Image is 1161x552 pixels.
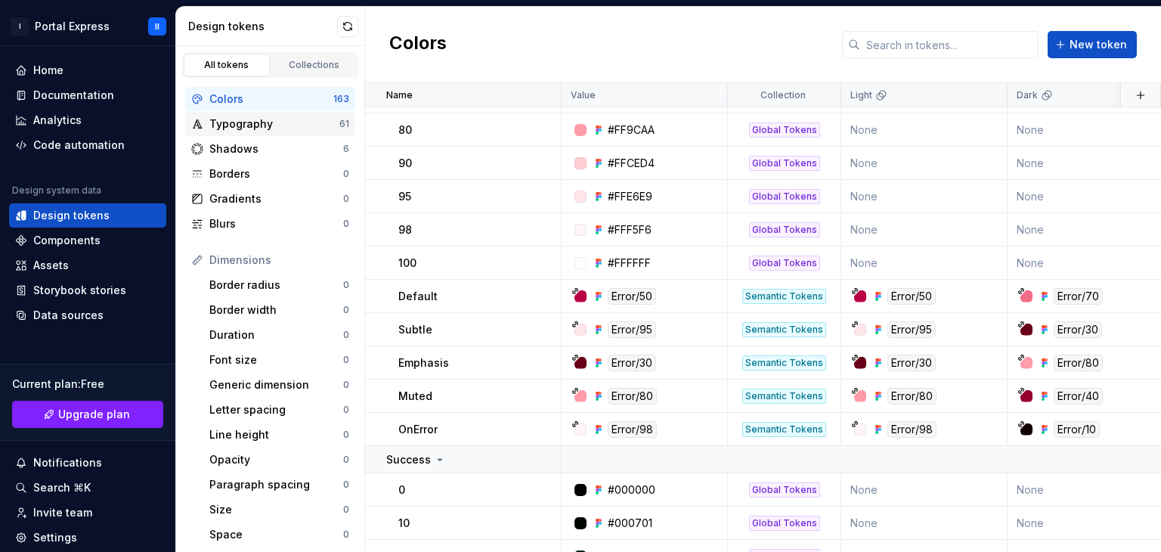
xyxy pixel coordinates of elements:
p: Emphasis [398,355,449,371]
p: Collection [760,89,806,101]
a: Typography61 [185,112,355,136]
div: Border width [209,302,343,318]
a: Components [9,228,166,253]
button: Notifications [9,451,166,475]
td: None [841,147,1008,180]
div: Global Tokens [749,256,820,271]
div: Global Tokens [749,516,820,531]
div: Portal Express [35,19,110,34]
div: Error/80 [887,388,937,405]
div: 0 [343,504,349,516]
a: Settings [9,526,166,550]
div: Duration [209,327,343,343]
a: Shadows6 [185,137,355,161]
div: Semantic Tokens [742,289,826,304]
div: I [11,17,29,36]
div: Error/70 [1054,288,1103,305]
a: Colors163 [185,87,355,111]
div: Typography [209,116,339,132]
div: Notifications [33,455,102,470]
div: Semantic Tokens [742,389,826,404]
div: Error/10 [1054,421,1100,438]
button: IPortal ExpressII [3,10,172,42]
button: Upgrade plan [12,401,163,428]
div: Global Tokens [749,222,820,237]
div: Semantic Tokens [742,322,826,337]
a: Letter spacing0 [203,398,355,422]
div: #000000 [608,482,655,498]
button: New token [1048,31,1137,58]
div: Current plan : Free [12,377,163,392]
div: 0 [343,404,349,416]
a: Design tokens [9,203,166,228]
p: Light [850,89,872,101]
p: 10 [398,516,410,531]
div: 0 [343,218,349,230]
div: Error/40 [1054,388,1103,405]
div: Error/98 [887,421,937,438]
div: Generic dimension [209,377,343,392]
div: Dimensions [209,253,349,268]
div: Border radius [209,278,343,293]
div: 163 [333,93,349,105]
a: Space0 [203,523,355,547]
div: II [155,20,159,33]
a: Assets [9,253,166,278]
input: Search in tokens... [860,31,1039,58]
div: Collections [277,59,352,71]
td: None [841,473,1008,507]
a: Generic dimension0 [203,373,355,397]
div: Blurs [209,216,343,231]
a: Opacity0 [203,448,355,472]
p: 90 [398,156,412,171]
div: Storybook stories [33,283,126,298]
td: None [841,180,1008,213]
div: Semantic Tokens [742,355,826,371]
a: Paragraph spacing0 [203,473,355,497]
a: Code automation [9,133,166,157]
div: 0 [343,429,349,441]
div: Error/80 [1054,355,1103,371]
div: All tokens [189,59,265,71]
p: 95 [398,189,411,204]
div: 0 [343,193,349,205]
div: Error/95 [887,321,936,338]
p: 0 [398,482,405,498]
div: Error/80 [608,388,657,405]
div: Error/30 [887,355,936,371]
div: #FFF5F6 [608,222,652,237]
div: Error/30 [608,355,656,371]
div: Design tokens [33,208,110,223]
div: Paragraph spacing [209,477,343,492]
div: 6 [343,143,349,155]
p: Default [398,289,438,304]
div: Font size [209,352,343,367]
p: 98 [398,222,412,237]
a: Border width0 [203,298,355,322]
a: Borders0 [185,162,355,186]
div: #000701 [608,516,652,531]
div: 0 [343,529,349,541]
div: Error/95 [608,321,656,338]
div: Error/98 [608,421,657,438]
div: Settings [33,530,77,545]
div: Shadows [209,141,343,157]
a: Documentation [9,83,166,107]
div: Code automation [33,138,125,153]
div: 0 [343,454,349,466]
div: Semantic Tokens [742,422,826,437]
a: Font size0 [203,348,355,372]
a: Blurs0 [185,212,355,236]
a: Analytics [9,108,166,132]
p: Success [386,452,431,467]
div: 0 [343,329,349,341]
div: Assets [33,258,69,273]
p: Muted [398,389,432,404]
p: Name [386,89,413,101]
span: Upgrade plan [58,407,130,422]
div: Global Tokens [749,189,820,204]
div: Colors [209,91,333,107]
h2: Colors [389,31,447,58]
div: Components [33,233,101,248]
div: Global Tokens [749,122,820,138]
